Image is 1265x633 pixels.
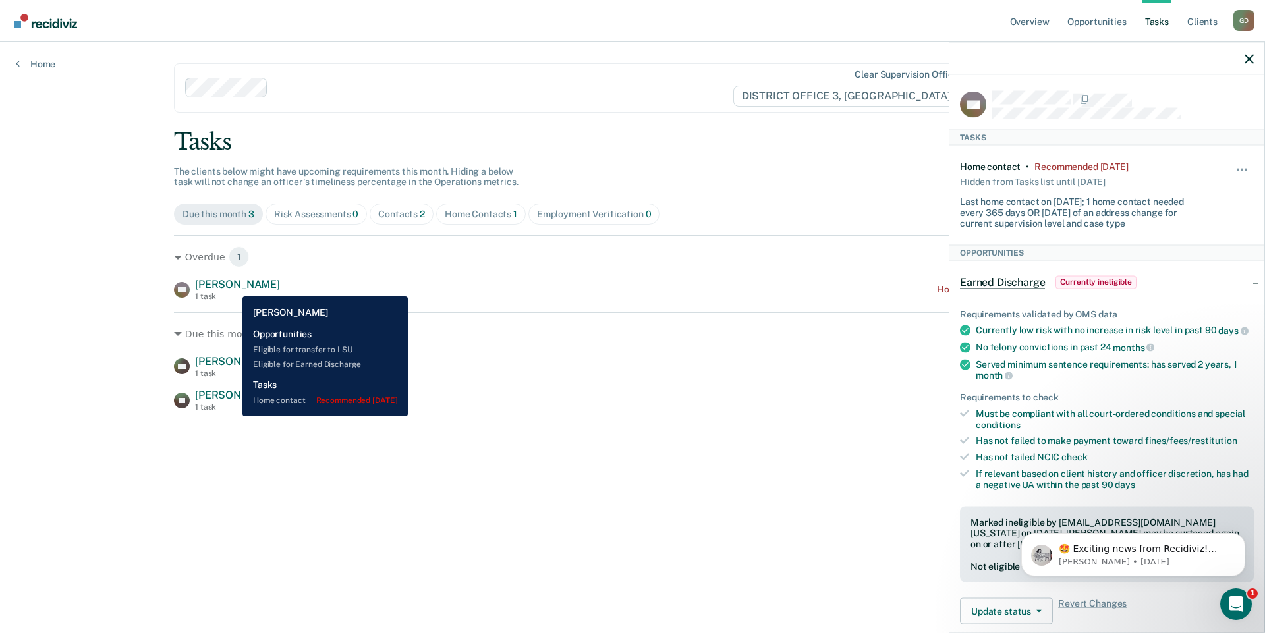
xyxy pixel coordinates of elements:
div: Due this month [183,209,254,220]
div: No felony convictions in past 24 [976,341,1254,353]
p: Message from Kim, sent 24w ago [57,51,227,63]
div: Tasks [174,128,1091,155]
iframe: Intercom live chat [1220,588,1252,620]
div: Hidden from Tasks list until [DATE] [960,172,1106,190]
div: Employment Verification [537,209,652,220]
div: Risk Assessments [274,209,359,220]
div: Due this month [174,323,1091,344]
div: 1 task [195,402,280,412]
span: 2 [420,209,425,219]
span: conditions [976,419,1021,429]
span: months [1113,342,1154,352]
div: Clear supervision officers [855,69,967,80]
div: Not eligible reasons: SCNC [970,561,1243,572]
span: 3 [248,209,254,219]
div: Has not failed NCIC [976,452,1254,463]
img: Recidiviz [14,14,77,28]
div: Overdue [174,246,1091,267]
span: 1 [229,246,250,267]
div: Tasks [949,129,1264,145]
button: Update status [960,598,1053,624]
span: 1 [1247,588,1258,599]
div: Has not failed to make payment toward [976,435,1254,447]
span: fines/fees/restitution [1145,435,1237,446]
div: Must be compliant with all court-ordered conditions and special [976,408,1254,430]
div: Marked ineligible by [EMAIL_ADDRESS][DOMAIN_NAME][US_STATE] on [DATE]. [PERSON_NAME] may be surfa... [970,516,1243,549]
div: 1 task [195,369,280,378]
span: Revert Changes [1058,598,1127,624]
div: Home contact [960,161,1021,172]
span: [PERSON_NAME] [195,355,280,368]
div: Opportunities [949,245,1264,261]
div: If relevant based on client history and officer discretion, has had a negative UA within the past 90 [976,468,1254,490]
span: 0 [352,209,358,219]
span: [PERSON_NAME] [195,278,280,290]
span: 🤩 Exciting news from Recidiviz! Starting [DATE] if a client is marked in ATLAS (in employment his... [57,38,225,127]
span: DISTRICT OFFICE 3, [GEOGRAPHIC_DATA] [733,86,970,107]
span: 0 [646,209,652,219]
div: Last home contact on [DATE]; 1 home contact needed every 365 days OR [DATE] of an address change ... [960,190,1205,229]
div: Earned DischargeCurrently ineligible [949,261,1264,303]
span: check [1061,452,1087,462]
div: Home Contacts [445,209,517,220]
span: 2 [261,323,283,344]
iframe: Intercom notifications message [1001,505,1265,597]
div: Currently low risk with no increase in risk level in past 90 [976,325,1254,337]
div: Served minimum sentence requirements: has served 2 years, 1 [976,358,1254,381]
span: 1 [513,209,517,219]
div: G D [1233,10,1254,31]
span: days [1218,325,1248,336]
span: Currently ineligible [1055,275,1137,289]
div: Requirements validated by OMS data [960,308,1254,319]
div: Requirements to check [960,391,1254,402]
span: The clients below might have upcoming requirements this month. Hiding a below task will not chang... [174,166,519,188]
span: days [1115,479,1135,489]
span: month [976,370,1013,381]
div: Contacts [378,209,425,220]
div: 1 task [195,292,280,301]
button: Profile dropdown button [1233,10,1254,31]
div: Home contact recommended [DATE] [937,284,1091,295]
div: Recommended 5 months ago [1034,161,1128,172]
span: Earned Discharge [960,275,1045,289]
a: Home [16,58,55,70]
div: • [1026,161,1029,172]
span: [PERSON_NAME] [195,389,280,401]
